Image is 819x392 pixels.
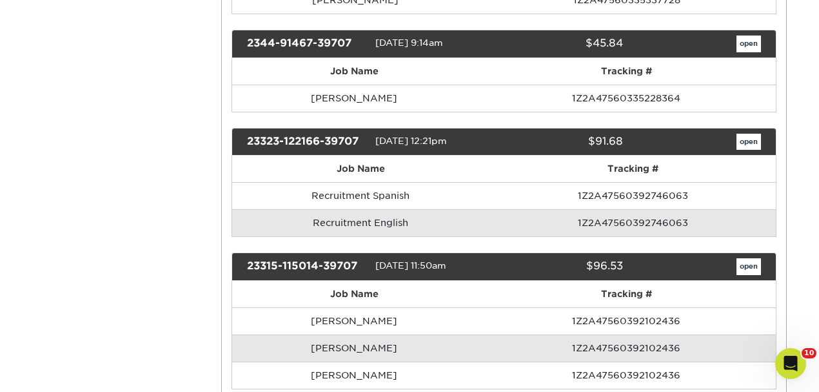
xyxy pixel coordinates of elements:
[232,362,477,389] td: [PERSON_NAME]
[477,85,776,112] td: 1Z2A47560335228364
[736,134,761,150] a: open
[489,182,776,209] td: 1Z2A47560392746063
[232,85,477,112] td: [PERSON_NAME]
[477,58,776,85] th: Tracking #
[232,209,490,236] td: Recruitment English
[736,258,761,275] a: open
[477,362,776,389] td: 1Z2A47560392102436
[802,348,816,358] span: 10
[477,335,776,362] td: 1Z2A47560392102436
[494,36,632,52] div: $45.84
[232,58,477,85] th: Job Name
[232,156,490,182] th: Job Name
[375,136,447,146] span: [DATE] 12:21pm
[232,307,477,335] td: [PERSON_NAME]
[237,134,375,150] div: 23323-122166-39707
[375,37,443,48] span: [DATE] 9:14am
[237,36,375,52] div: 2344-91467-39707
[232,182,490,209] td: Recruitment Spanish
[375,260,446,271] span: [DATE] 11:50am
[232,281,477,307] th: Job Name
[494,134,632,150] div: $91.68
[489,209,776,236] td: 1Z2A47560392746063
[494,258,632,275] div: $96.53
[489,156,776,182] th: Tracking #
[232,335,477,362] td: [PERSON_NAME]
[477,281,776,307] th: Tracking #
[736,36,761,52] a: open
[775,348,806,379] iframe: Intercom live chat
[477,307,776,335] td: 1Z2A47560392102436
[237,258,375,275] div: 23315-115014-39707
